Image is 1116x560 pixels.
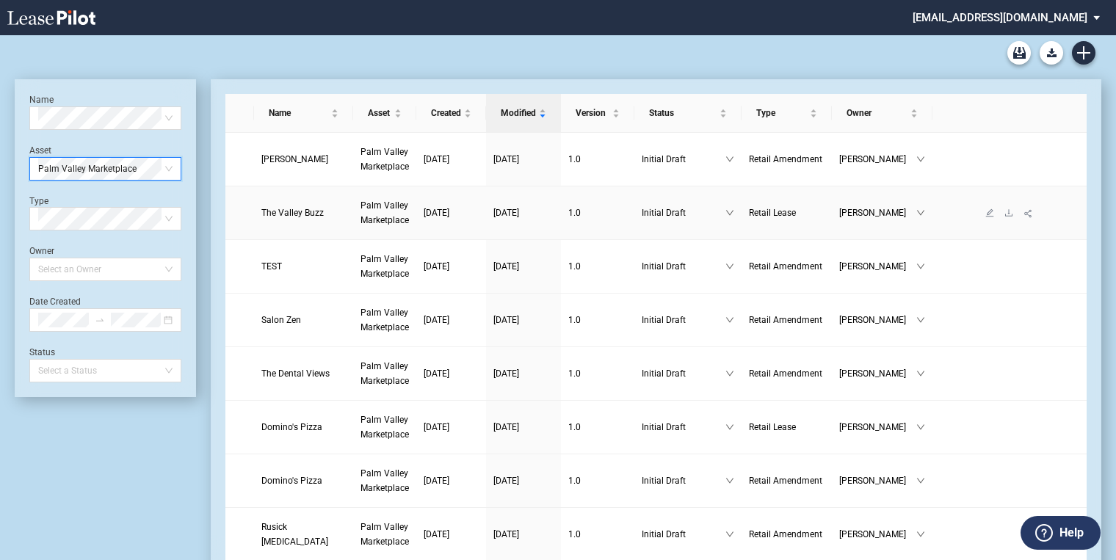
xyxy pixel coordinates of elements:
[261,420,346,434] a: Domino's Pizza
[360,412,409,442] a: Palm Valley Marketplace
[725,208,734,217] span: down
[749,529,822,539] span: Retail Amendment
[360,468,409,493] span: Palm Valley Marketplace
[649,106,717,120] span: Status
[493,261,519,272] span: [DATE]
[29,347,55,357] label: Status
[493,206,554,220] a: [DATE]
[568,527,627,542] a: 1.0
[568,154,581,164] span: 1 . 0
[261,520,346,549] a: Rusick [MEDICAL_DATA]
[424,420,479,434] a: [DATE]
[916,530,925,539] span: down
[568,259,627,274] a: 1.0
[261,208,324,218] span: The Valley Buzz
[493,473,554,488] a: [DATE]
[916,369,925,378] span: down
[839,152,916,167] span: [PERSON_NAME]
[642,366,726,381] span: Initial Draft
[568,313,627,327] a: 1.0
[493,476,519,486] span: [DATE]
[642,473,726,488] span: Initial Draft
[424,366,479,381] a: [DATE]
[568,473,627,488] a: 1.0
[493,422,519,432] span: [DATE]
[1072,41,1095,65] a: Create new document
[424,527,479,542] a: [DATE]
[360,466,409,495] a: Palm Valley Marketplace
[568,420,627,434] a: 1.0
[980,208,999,218] a: edit
[360,200,409,225] span: Palm Valley Marketplace
[431,106,461,120] span: Created
[360,522,409,547] span: Palm Valley Marketplace
[749,476,822,486] span: Retail Amendment
[642,206,726,220] span: Initial Draft
[493,366,554,381] a: [DATE]
[725,155,734,164] span: down
[38,158,173,180] span: Palm Valley Marketplace
[493,315,519,325] span: [DATE]
[749,152,825,167] a: Retail Amendment
[839,420,916,434] span: [PERSON_NAME]
[424,473,479,488] a: [DATE]
[749,259,825,274] a: Retail Amendment
[360,520,409,549] a: Palm Valley Marketplace
[568,208,581,218] span: 1 . 0
[29,297,81,307] label: Date Created
[261,261,282,272] span: TEST
[568,315,581,325] span: 1 . 0
[424,208,449,218] span: [DATE]
[493,368,519,379] span: [DATE]
[368,106,391,120] span: Asset
[493,527,554,542] a: [DATE]
[424,315,449,325] span: [DATE]
[749,420,825,434] a: Retail Lease
[725,530,734,539] span: down
[568,476,581,486] span: 1 . 0
[1059,523,1084,542] label: Help
[95,315,105,325] span: to
[568,422,581,432] span: 1 . 0
[360,359,409,388] a: Palm Valley Marketplace
[493,154,519,164] span: [DATE]
[424,261,449,272] span: [DATE]
[1023,208,1034,219] span: share-alt
[749,315,822,325] span: Retail Amendment
[269,106,328,120] span: Name
[424,206,479,220] a: [DATE]
[501,106,536,120] span: Modified
[642,420,726,434] span: Initial Draft
[642,527,726,542] span: Initial Draft
[360,361,409,386] span: Palm Valley Marketplace
[360,308,409,332] span: Palm Valley Marketplace
[424,529,449,539] span: [DATE]
[642,259,726,274] span: Initial Draft
[424,422,449,432] span: [DATE]
[725,369,734,378] span: down
[261,313,346,327] a: Salon Zen
[749,527,825,542] a: Retail Amendment
[642,152,726,167] span: Initial Draft
[261,522,328,547] span: Rusick Chiropractic
[353,94,416,133] th: Asset
[839,313,916,327] span: [PERSON_NAME]
[568,261,581,272] span: 1 . 0
[95,315,105,325] span: swap-right
[916,262,925,271] span: down
[360,252,409,281] a: Palm Valley Marketplace
[261,366,346,381] a: The Dental Views
[634,94,742,133] th: Status
[1004,208,1013,217] span: download
[749,206,825,220] a: Retail Lease
[424,368,449,379] span: [DATE]
[424,476,449,486] span: [DATE]
[493,259,554,274] a: [DATE]
[261,473,346,488] a: Domino's Pizza
[261,154,328,164] span: Bella Luna
[568,366,627,381] a: 1.0
[749,473,825,488] a: Retail Amendment
[725,262,734,271] span: down
[568,152,627,167] a: 1.0
[749,208,796,218] span: Retail Lease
